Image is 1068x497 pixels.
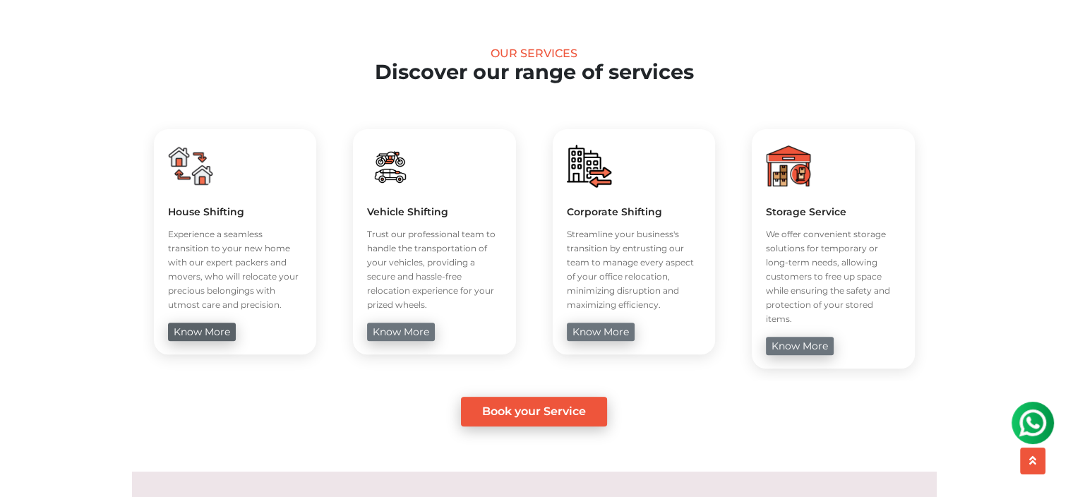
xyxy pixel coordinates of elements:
[168,227,303,312] p: Experience a seamless transition to your new home with our expert packers and movers, who will re...
[567,143,612,188] img: boxigo_packers_and_movers_huge_savings
[168,143,213,188] img: boxigo_packers_and_movers_huge_savings
[567,227,702,312] p: Streamline your business's transition by entrusting our team to manage every aspect of your offic...
[766,227,901,326] p: We offer convenient storage solutions for temporary or long-term needs, allowing customers to fre...
[766,205,901,218] h5: Storage Service
[461,397,607,426] a: Book your Service
[367,143,412,188] img: boxigo_packers_and_movers_huge_savings
[43,47,1026,60] div: Our Services
[766,337,834,355] a: know more
[1020,448,1045,474] button: scroll up
[367,205,502,218] h5: Vehicle Shifting
[168,323,236,341] a: know more
[168,205,303,218] h5: House Shifting
[43,60,1026,85] h2: Discover our range of services
[567,323,635,341] a: know more
[766,143,811,188] img: boxigo_packers_and_movers_huge_savings
[367,227,502,312] p: Trust our professional team to handle the transportation of your vehicles, providing a secure and...
[567,205,702,218] h5: Corporate Shifting
[14,14,42,42] img: whatsapp-icon.svg
[367,323,435,341] a: know more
